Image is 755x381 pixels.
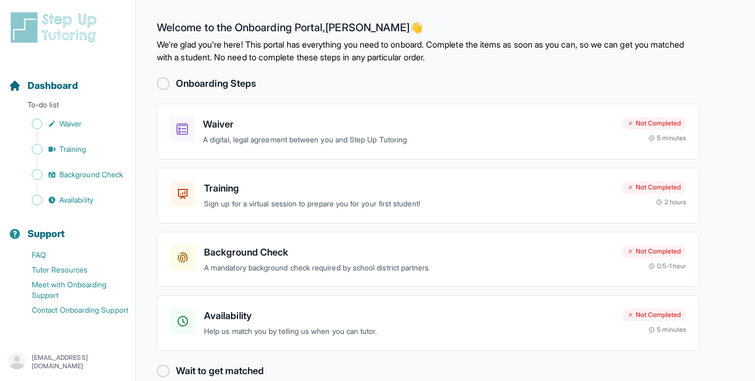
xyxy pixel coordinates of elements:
[157,168,699,223] a: TrainingSign up for a virtual session to prepare you for your first student!Not Completed2 hours
[203,117,614,132] h3: Waiver
[8,193,135,207] a: Availability
[8,78,78,93] a: Dashboard
[8,352,127,371] button: [EMAIL_ADDRESS][DOMAIN_NAME]
[8,167,135,182] a: Background Check
[8,11,103,44] img: logo
[622,181,686,194] div: Not Completed
[204,309,614,323] h3: Availability
[204,198,614,210] p: Sign up for a virtual session to prepare you for your first student!
[4,99,131,114] p: To-do list
[59,195,93,205] span: Availability
[59,144,86,155] span: Training
[204,181,614,196] h3: Training
[622,245,686,258] div: Not Completed
[157,232,699,287] a: Background CheckA mandatory background check required by school district partnersNot Completed0.5...
[8,116,135,131] a: Waiver
[28,226,65,241] span: Support
[176,364,264,378] h2: Wait to get matched
[622,309,686,321] div: Not Completed
[4,210,131,246] button: Support
[204,245,614,260] h3: Background Check
[8,277,135,303] a: Meet with Onboarding Support
[8,248,135,262] a: FAQ
[649,134,686,142] div: 5 minutes
[204,325,614,338] p: Help us match you by telling us when you can tutor.
[649,325,686,334] div: 5 minutes
[176,76,256,91] h2: Onboarding Steps
[8,142,135,157] a: Training
[649,262,686,270] div: 0.5-1 hour
[157,295,699,351] a: AvailabilityHelp us match you by telling us when you can tutor.Not Completed5 minutes
[656,198,687,206] div: 2 hours
[59,169,123,180] span: Background Check
[8,262,135,277] a: Tutor Resources
[622,117,686,130] div: Not Completed
[59,119,82,129] span: Waiver
[8,303,135,317] a: Contact Onboarding Support
[32,353,127,370] p: [EMAIL_ADDRESS][DOMAIN_NAME]
[204,262,614,274] p: A mandatory background check required by school district partners
[157,21,699,38] h2: Welcome to the Onboarding Portal, [PERSON_NAME] 👋
[28,78,78,93] span: Dashboard
[4,61,131,97] button: Dashboard
[157,38,699,63] p: We're glad you're here! This portal has everything you need to onboard. Complete the items as soo...
[203,134,614,146] p: A digital, legal agreement between you and Step Up Tutoring
[157,104,699,159] a: WaiverA digital, legal agreement between you and Step Up TutoringNot Completed5 minutes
